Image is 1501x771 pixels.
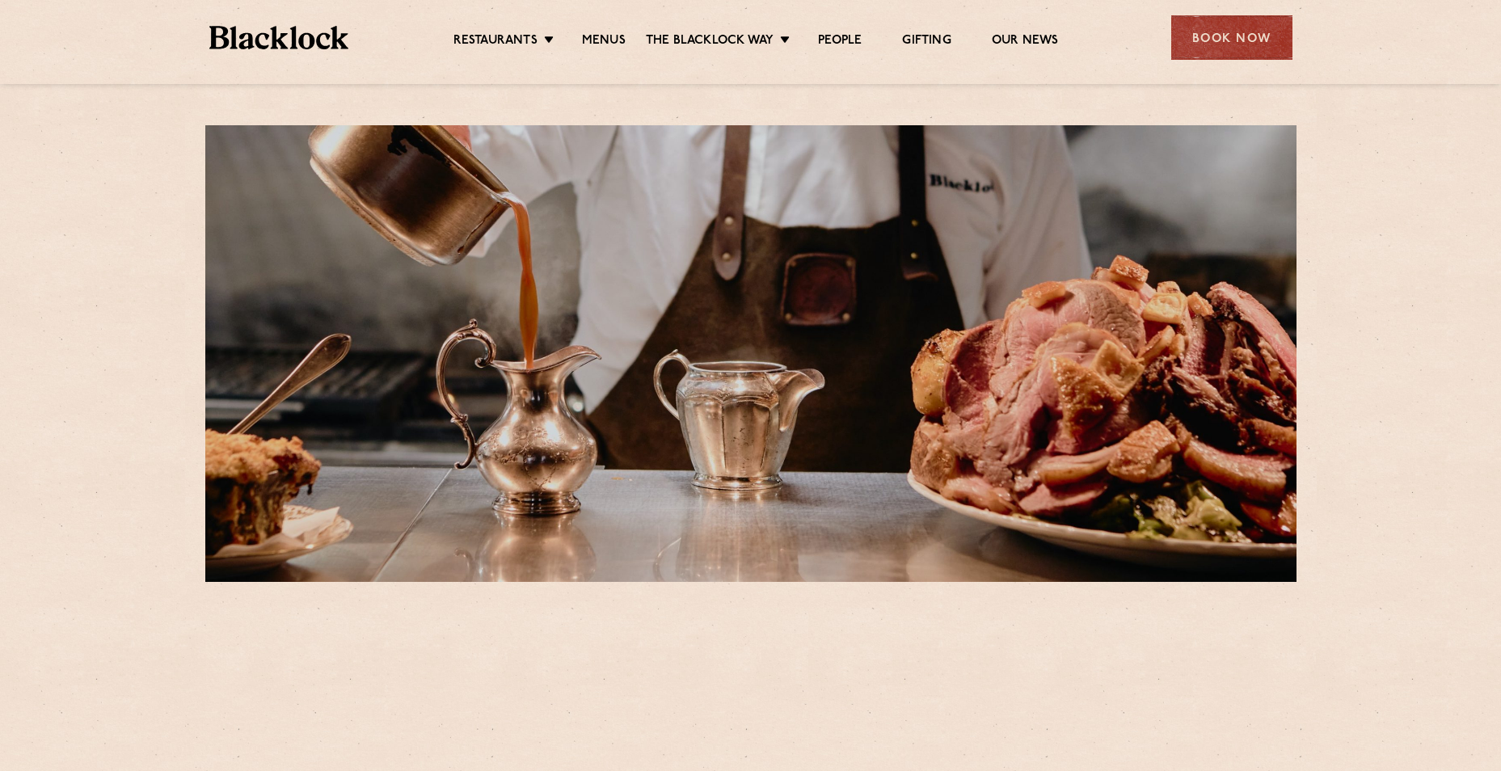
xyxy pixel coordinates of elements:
[818,33,862,51] a: People
[992,33,1059,51] a: Our News
[902,33,951,51] a: Gifting
[646,33,774,51] a: The Blacklock Way
[453,33,538,51] a: Restaurants
[209,26,349,49] img: BL_Textured_Logo-footer-cropped.svg
[582,33,626,51] a: Menus
[1171,15,1292,60] div: Book Now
